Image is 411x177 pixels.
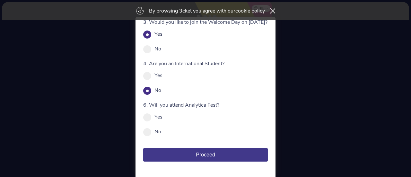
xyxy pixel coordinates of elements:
label: No [154,87,161,94]
p: 6. Will you attend Analytica Fest? [143,102,268,109]
a: cookie policy [235,7,265,14]
label: No [154,128,161,135]
label: Yes [154,31,162,38]
p: By browsing 3cket you agree with our [149,7,265,14]
label: Yes [154,72,162,79]
p: 4. Are you an International Student? [143,60,268,67]
label: No [154,45,161,52]
button: Proceed [143,148,268,162]
span: Proceed [196,152,215,157]
p: 3. Would you like to join the Welcome Day on [DATE]? [143,19,268,26]
label: Yes [154,113,162,120]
